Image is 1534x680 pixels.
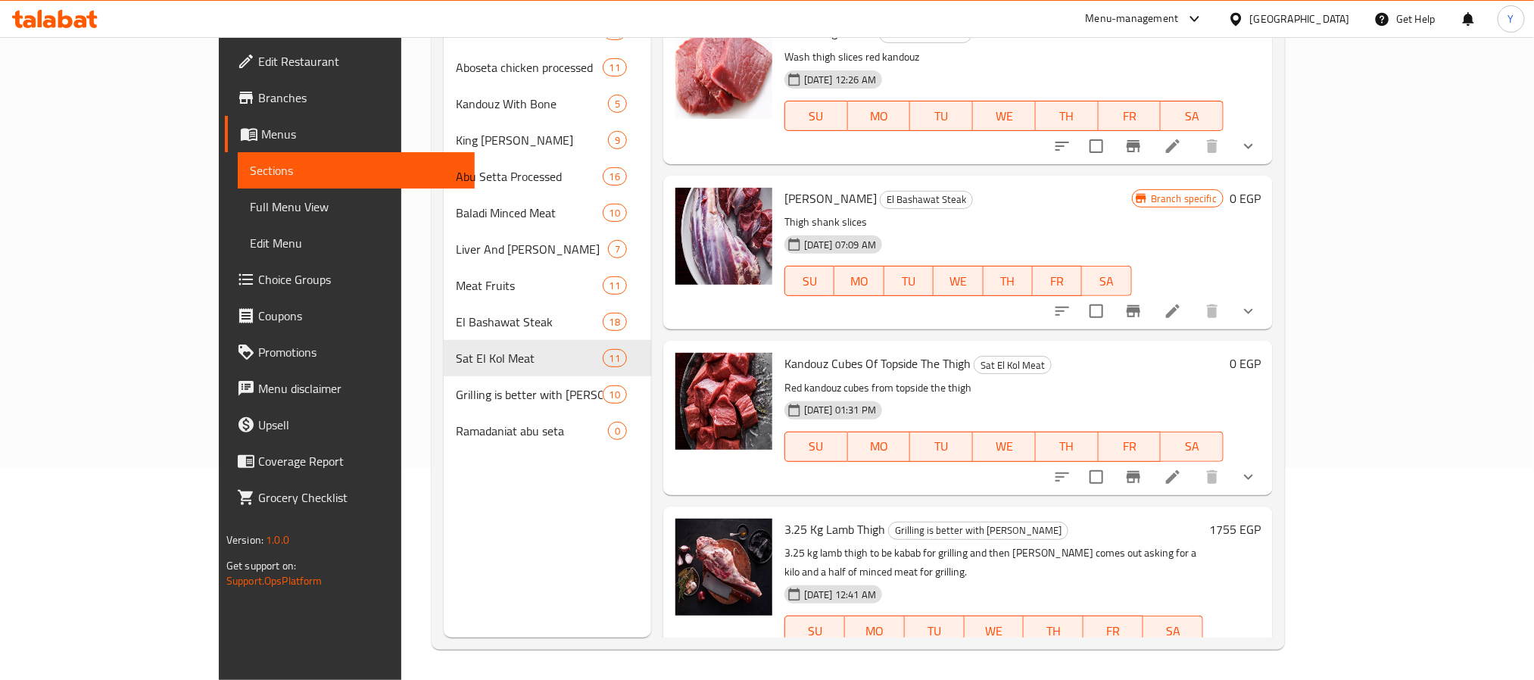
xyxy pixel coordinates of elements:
[444,340,651,376] div: Sat El Kol Meat11
[225,298,475,334] a: Coupons
[854,435,905,457] span: MO
[226,556,296,576] span: Get support on:
[1230,459,1267,495] button: show more
[603,313,627,331] div: items
[261,125,463,143] span: Menus
[1164,137,1182,155] a: Edit menu item
[456,276,602,295] div: Meat Fruits
[1194,128,1230,164] button: delete
[444,195,651,231] div: Baladi Minced Meat10
[1167,105,1218,127] span: SA
[916,435,967,457] span: TU
[675,353,772,450] img: Kandouz Cubes Of Topside The Thigh
[848,101,911,131] button: MO
[845,616,905,646] button: MO
[1030,620,1077,642] span: TH
[1105,435,1155,457] span: FR
[1036,432,1099,462] button: TH
[1230,293,1267,329] button: show more
[456,313,602,331] span: El Bashawat Steak
[444,158,651,195] div: Abu Setta Processed16
[258,452,463,470] span: Coverage Report
[784,352,971,375] span: Kandouz Cubes Of Topside The Thigh
[1086,10,1179,28] div: Menu-management
[1099,432,1161,462] button: FR
[1044,293,1080,329] button: sort-choices
[609,97,626,111] span: 5
[250,161,463,179] span: Sections
[973,101,1036,131] button: WE
[238,225,475,261] a: Edit Menu
[1167,435,1218,457] span: SA
[603,170,626,184] span: 16
[603,279,626,293] span: 11
[603,388,626,402] span: 10
[890,270,928,292] span: TU
[603,315,626,329] span: 18
[444,7,651,455] nav: Menu sections
[1080,461,1112,493] span: Select to update
[456,385,602,404] span: Grilling is better with [PERSON_NAME]
[1149,620,1197,642] span: SA
[965,616,1024,646] button: WE
[973,432,1036,462] button: WE
[258,52,463,70] span: Edit Restaurant
[784,544,1203,582] p: 3.25 kg lamb thigh to be kabab for grilling and then [PERSON_NAME] comes out asking for a kilo an...
[608,240,627,258] div: items
[1115,459,1152,495] button: Branch-specific-item
[1042,435,1093,457] span: TH
[225,479,475,516] a: Grocery Checklist
[1080,130,1112,162] span: Select to update
[444,413,651,449] div: Ramadaniat abu seta0
[1090,620,1137,642] span: FR
[784,187,877,210] span: [PERSON_NAME]
[675,22,772,119] img: Wash Thigh Slices
[258,307,463,325] span: Coupons
[784,379,1224,398] p: Red kandouz cubes from topside the thigh
[456,167,602,186] span: Abu Setta Processed
[250,198,463,216] span: Full Menu View
[225,116,475,152] a: Menus
[784,48,1224,67] p: Wash thigh slices red kandouz
[444,231,651,267] div: Liver And [PERSON_NAME]7
[1036,101,1099,131] button: TH
[225,407,475,443] a: Upsell
[609,133,626,148] span: 9
[834,266,884,296] button: MO
[608,131,627,149] div: items
[258,343,463,361] span: Promotions
[840,270,878,292] span: MO
[608,95,627,113] div: items
[225,80,475,116] a: Branches
[444,304,651,340] div: El Bashawat Steak18
[1508,11,1514,27] span: Y
[444,122,651,158] div: King [PERSON_NAME]9
[444,49,651,86] div: Aboseta chicken processed11
[881,191,972,208] span: El Bashawat Steak
[456,422,608,440] span: Ramadaniat abu seta
[979,435,1030,457] span: WE
[608,422,627,440] div: items
[238,189,475,225] a: Full Menu View
[603,276,627,295] div: items
[1194,293,1230,329] button: delete
[880,191,973,209] div: El Bashawat Steak
[226,530,263,550] span: Version:
[603,349,627,367] div: items
[848,432,911,462] button: MO
[1164,302,1182,320] a: Edit menu item
[854,105,905,127] span: MO
[1239,468,1258,486] svg: Show Choices
[990,270,1027,292] span: TH
[851,620,899,642] span: MO
[784,213,1132,232] p: Thigh shank slices
[266,530,289,550] span: 1.0.0
[910,432,973,462] button: TU
[456,349,602,367] div: Sat El Kol Meat
[1194,459,1230,495] button: delete
[798,588,882,602] span: [DATE] 12:41 AM
[984,266,1033,296] button: TH
[1099,101,1161,131] button: FR
[456,131,608,149] span: King [PERSON_NAME]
